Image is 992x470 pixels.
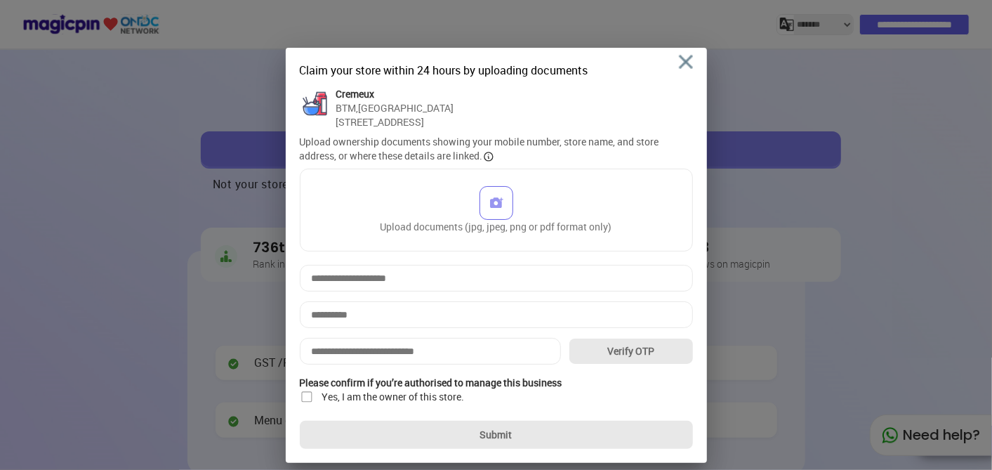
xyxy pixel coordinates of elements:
img: home-delivery-unchecked-checkbox-icon.f10e6f61.svg [300,390,314,404]
button: Verify OTP [569,339,693,364]
div: Upload ownership documents showing your mobile number, store name, and store address, or where th... [300,135,693,163]
div: BTM , [GEOGRAPHIC_DATA] [336,101,454,115]
button: Submit [300,421,693,449]
div: [STREET_ADDRESS] [336,115,454,129]
div: Yes, I am the owner of this store. [322,390,465,404]
img: addImagePurple.157471a2.svg [489,195,504,211]
img: 4Tfm5FcuBdp-fftZ9k5PFQH6tGHzZydxjnTERkVA3M00avNoUdj7QfV_sb3GLrQqZSW6_6f6iyFzqvrDWe8DQyQLj50 [300,87,331,118]
div: Please confirm if you’re authorised to manage this business [300,376,693,390]
img: 8zTxi7IzMsfkYqyYgBgfvSHvmzQA9juT1O3mhMgBDT8p5s20zMZ2JbefE1IEBlkXHwa7wAFxGwdILBLhkAAAAASUVORK5CYII= [679,55,693,69]
div: Upload documents (jpg, jpeg, png or pdf format only) [381,186,612,234]
div: Claim your store within 24 hours by uploading documents [300,62,693,79]
div: Cremeux [336,87,454,101]
img: informationCircleBlack.2195f373.svg [483,151,494,162]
